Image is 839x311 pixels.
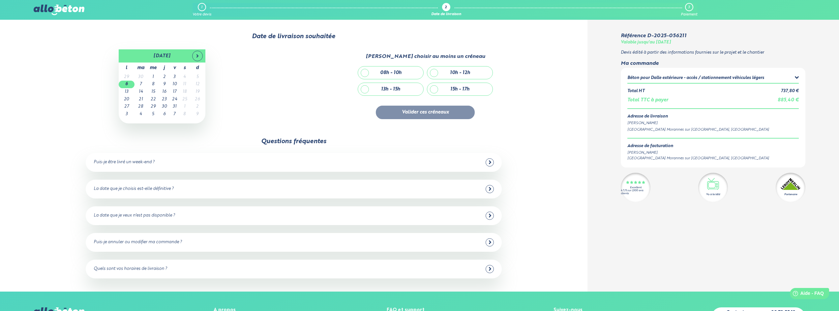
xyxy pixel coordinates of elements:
[147,88,159,96] td: 15
[621,61,805,66] div: Ma commande
[135,96,147,103] td: 21
[431,3,461,17] a: 2 Date de livraison
[169,73,180,81] td: 3
[621,50,805,55] p: Devis édité à partir des informations fournies sur le projet et le chantier
[193,3,211,17] a: 1 Votre devis
[147,103,159,111] td: 29
[190,73,205,81] td: 5
[381,87,400,92] div: 13h - 15h
[688,5,690,10] div: 3
[34,33,554,40] div: Date de livraison souhaitée
[201,5,202,10] div: 1
[190,88,205,96] td: 19
[135,103,147,111] td: 28
[627,156,769,161] div: [GEOGRAPHIC_DATA] Morannes sur [GEOGRAPHIC_DATA], [GEOGRAPHIC_DATA]
[159,63,169,73] th: j
[784,193,797,196] div: Partenaire
[119,73,135,81] td: 29
[180,63,190,73] th: s
[94,240,182,245] div: Puis-je annuler ou modifier ma commande ?
[169,63,180,73] th: v
[627,74,799,83] summary: Béton pour Dalle extérieure - accès / stationnement véhicules légers
[630,186,642,189] div: Excellent
[159,73,169,81] td: 2
[621,33,686,39] div: Référence D-2025-056211
[180,111,190,118] td: 8
[119,63,135,73] th: l
[193,13,211,17] div: Votre devis
[627,144,769,149] div: Adresse de facturation
[135,73,147,81] td: 30
[135,111,147,118] td: 4
[180,88,190,96] td: 18
[780,285,832,304] iframe: Help widget launcher
[190,63,205,73] th: d
[119,81,135,88] td: 6
[180,96,190,103] td: 25
[119,111,135,118] td: 3
[94,267,167,272] div: Quels sont vos horaires de livraison ?
[778,98,799,102] span: 885,40 €
[261,138,326,145] div: Questions fréquentes
[169,103,180,111] td: 31
[159,81,169,88] td: 9
[135,49,190,63] th: [DATE]
[135,81,147,88] td: 7
[781,89,799,94] div: 737,80 €
[147,63,159,73] th: me
[190,96,205,103] td: 26
[119,88,135,96] td: 13
[159,103,169,111] td: 30
[190,111,205,118] td: 9
[190,81,205,88] td: 12
[627,89,644,94] div: Total HT
[135,63,147,73] th: ma
[627,120,799,126] div: [PERSON_NAME]
[450,70,470,76] div: 10h - 12h
[627,76,764,81] div: Béton pour Dalle extérieure - accès / stationnement véhicules légers
[147,81,159,88] td: 8
[706,193,720,196] div: Vu à la télé
[34,5,84,15] img: allobéton
[94,160,155,165] div: Puis-je être livré un week-end ?
[681,3,697,17] a: 3 Paiement
[621,40,671,45] div: Valable jusqu'au [DATE]
[376,106,475,119] button: Valider ces créneaux
[94,187,174,192] div: La date que je choisis est-elle définitive ?
[627,97,668,103] div: Total TTC à payer
[431,13,461,17] div: Date de livraison
[119,103,135,111] td: 27
[627,150,769,156] div: [PERSON_NAME]
[450,87,469,92] div: 15h - 17h
[169,111,180,118] td: 7
[366,54,485,60] div: [PERSON_NAME] choisir au moins un créneau
[190,103,205,111] td: 2
[681,13,697,17] div: Paiement
[147,73,159,81] td: 1
[94,213,175,218] div: La date que je veux n'est pas disponible ?
[147,96,159,103] td: 22
[621,189,650,195] div: 4.7/5 sur 2300 avis clients
[169,88,180,96] td: 17
[627,114,799,119] div: Adresse de livraison
[135,88,147,96] td: 14
[380,70,402,76] div: 08h - 10h
[180,103,190,111] td: 1
[119,96,135,103] td: 20
[445,6,447,10] div: 2
[627,127,799,133] div: [GEOGRAPHIC_DATA] Morannes sur [GEOGRAPHIC_DATA], [GEOGRAPHIC_DATA]
[159,88,169,96] td: 16
[159,111,169,118] td: 6
[180,81,190,88] td: 11
[169,81,180,88] td: 10
[180,73,190,81] td: 4
[159,96,169,103] td: 23
[147,111,159,118] td: 5
[169,96,180,103] td: 24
